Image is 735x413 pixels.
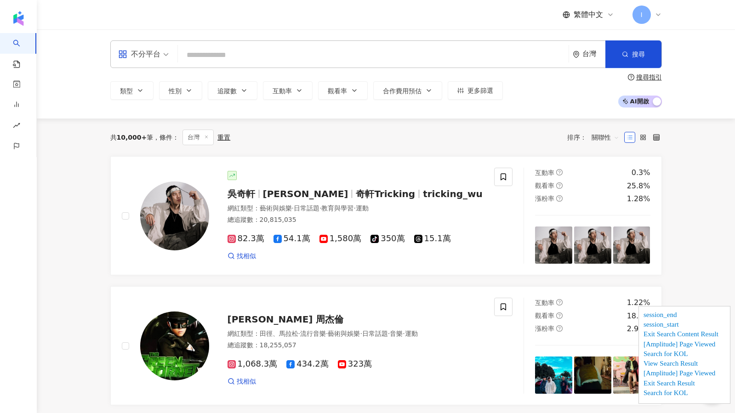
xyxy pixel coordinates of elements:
span: 關聯性 [592,130,619,145]
span: 1,068.3萬 [228,359,278,369]
div: 1.28% [627,194,650,204]
span: 找相似 [237,252,256,261]
span: question-circle [628,74,634,80]
span: 搜尋 [632,51,645,58]
span: 繁體中文 [574,10,603,20]
div: 總追蹤數 ： 18,255,057 [228,341,484,350]
button: 更多篩選 [448,81,503,100]
span: 性別 [169,87,182,95]
div: 搜尋指引 [636,74,662,81]
div: 18.1% [627,311,650,321]
div: [Amplitude] Page Viewed [644,340,725,350]
span: · [403,330,405,337]
div: [Amplitude] Page Viewed [644,369,725,379]
div: 1.22% [627,298,650,308]
span: 15.1萬 [414,234,451,243]
div: View Search Result [644,360,725,369]
img: post-image [535,356,572,394]
span: 合作費用預估 [383,87,422,95]
img: post-image [535,226,572,264]
img: post-image [574,356,611,394]
span: 運動 [356,204,369,212]
button: 類型 [110,81,154,100]
div: 2.97% [627,324,650,334]
img: logo icon [11,11,26,26]
div: Exit Search Result [644,379,725,389]
span: 1,580萬 [319,234,362,243]
span: 教育與學習 [321,204,353,212]
span: 條件 ： [153,134,179,141]
span: environment [573,51,580,58]
span: 音樂 [390,330,403,337]
div: 總追蹤數 ： 20,815,035 [228,215,484,225]
span: appstore [118,50,127,59]
div: Exit Search Content Result [644,330,725,340]
span: question-circle [556,195,563,202]
span: tricking_wu [423,188,483,199]
span: [PERSON_NAME] 周杰倫 [228,314,344,325]
img: post-image [613,226,650,264]
span: 434.2萬 [286,359,329,369]
div: 不分平台 [118,47,160,62]
span: · [360,330,362,337]
span: question-circle [556,169,563,175]
span: 運動 [405,330,418,337]
img: KOL Avatar [140,181,209,250]
span: 藝術與娛樂 [328,330,360,337]
a: KOL Avatar[PERSON_NAME] 周杰倫網紅類型：田徑、馬拉松·流行音樂·藝術與娛樂·日常話題·音樂·運動總追蹤數：18,255,0571,068.3萬434.2萬323萬找相似互... [110,286,662,405]
span: 藝術與娛樂 [260,204,292,212]
span: 田徑、馬拉松 [260,330,298,337]
div: session_end [644,311,725,321]
a: 找相似 [228,252,256,261]
span: 類型 [120,87,133,95]
div: 排序： [567,130,624,145]
button: 觀看率 [318,81,368,100]
div: 網紅類型 ： [228,329,484,339]
a: 找相似 [228,377,256,386]
span: rise [13,116,20,137]
span: question-circle [556,299,563,306]
span: 10,000+ [117,134,147,141]
button: 搜尋 [605,40,661,68]
span: [PERSON_NAME] [263,188,348,199]
span: · [353,204,355,212]
span: I [640,10,642,20]
span: 觀看率 [535,182,554,189]
div: 台灣 [582,50,605,58]
span: 日常話題 [294,204,319,212]
span: 觀看率 [535,312,554,319]
span: 54.1萬 [273,234,310,243]
span: 觀看率 [328,87,347,95]
span: · [298,330,300,337]
span: 更多篩選 [467,87,493,94]
span: 350萬 [370,234,405,243]
span: 日常話題 [362,330,388,337]
img: post-image [574,226,611,264]
span: 互動率 [535,169,554,176]
span: 台灣 [182,130,214,145]
img: KOL Avatar [140,311,209,380]
img: post-image [613,356,650,394]
div: session_start [644,321,725,330]
div: 25.8% [627,181,650,191]
div: Search for KOL [644,350,725,360]
span: question-circle [556,312,563,319]
span: · [319,204,321,212]
span: 互動率 [535,299,554,306]
span: 互動率 [273,87,292,95]
span: 漲粉率 [535,195,554,202]
div: Search for KOL [644,389,725,399]
span: question-circle [556,325,563,332]
button: 互動率 [263,81,313,100]
span: 吳奇軒 [228,188,255,199]
span: · [292,204,294,212]
span: 奇軒Tricking [356,188,415,199]
div: 重置 [217,134,230,141]
button: 追蹤數 [208,81,257,100]
div: 共 筆 [110,134,154,141]
div: 0.3% [632,168,650,178]
span: question-circle [556,182,563,189]
a: search [13,33,31,69]
span: 323萬 [338,359,372,369]
span: · [388,330,390,337]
